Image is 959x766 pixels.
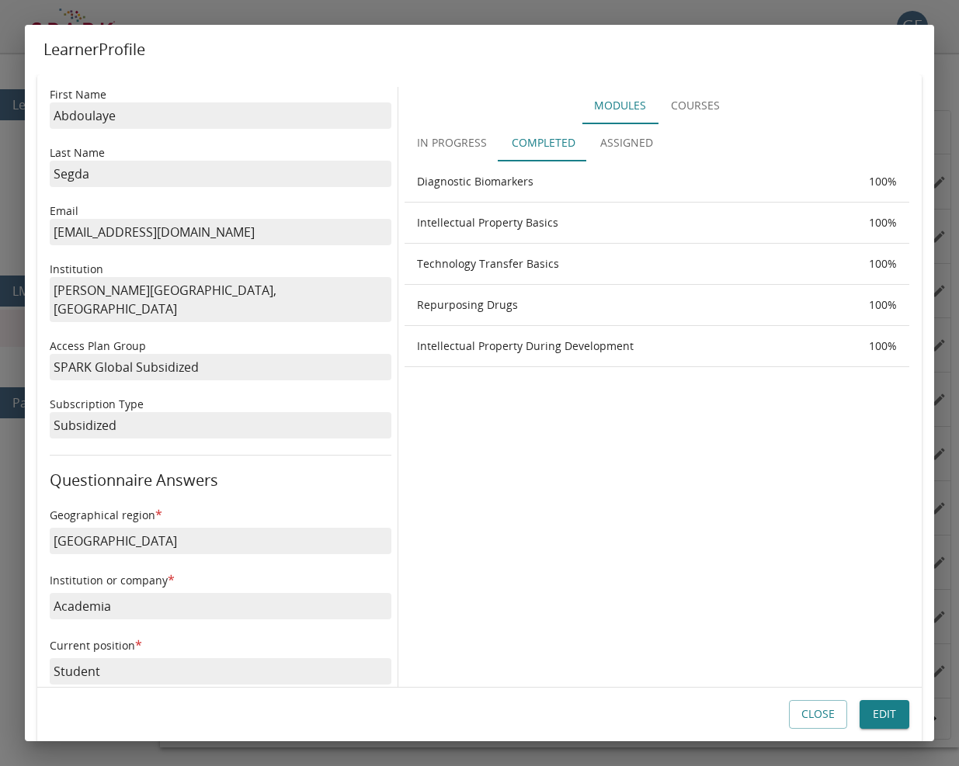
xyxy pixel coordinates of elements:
[405,124,909,161] div: Completion statuses
[405,285,856,326] th: Repurposing Drugs
[50,505,391,524] h6: Geographical region
[658,87,732,124] button: Courses
[499,124,588,161] button: Completed
[856,326,909,367] th: 100 %
[405,326,856,367] th: Intellectual Property During Development
[50,338,391,354] p: Access Plan Group
[50,593,391,619] p: Academia
[856,161,909,203] th: 100 %
[582,87,658,124] button: Modules
[50,102,391,129] p: Abdoulaye
[856,203,909,244] th: 100 %
[50,397,391,412] p: Subscription Type
[50,412,391,438] p: Subsidized
[789,701,847,730] button: Close
[588,124,665,161] button: Assigned
[50,636,391,654] h6: Current position
[856,285,909,326] th: 100 %
[50,145,391,161] p: Last Name
[860,701,909,730] button: Edit
[25,25,934,75] h2: Learner Profile
[50,468,391,493] h6: Questionnaire Answers
[50,528,391,554] p: [GEOGRAPHIC_DATA]
[50,658,391,685] p: Student
[405,124,499,161] button: In Progress
[50,161,391,187] p: Segda
[856,244,909,285] th: 100 %
[405,87,909,124] div: Study Unit Types
[405,161,856,203] th: Diagnostic Biomarkers
[405,244,856,285] th: Technology Transfer Basics
[50,277,391,322] p: [PERSON_NAME][GEOGRAPHIC_DATA], [GEOGRAPHIC_DATA]
[50,354,391,380] p: SPARK Global Subsidized
[50,570,391,589] h6: Institution or company
[50,203,391,219] p: Email
[50,262,391,277] p: Institution
[50,87,391,102] p: First Name
[405,203,856,244] th: Intellectual Property Basics
[50,219,391,245] p: [EMAIL_ADDRESS][DOMAIN_NAME]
